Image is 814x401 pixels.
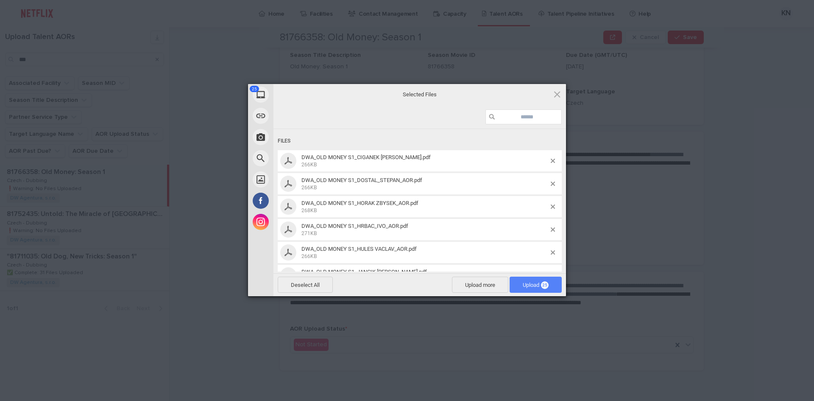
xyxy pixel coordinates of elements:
div: Take Photo [248,126,350,148]
span: DWA_OLD MONEY S1_CIGANEK LADISLAV_AOR.pdf [299,154,551,168]
span: Selected Files [335,90,505,98]
span: DWA_OLD MONEY S1_CIGANEK [PERSON_NAME].pdf [301,154,431,160]
span: 266KB [301,253,317,259]
span: 25 [541,281,549,289]
div: Instagram [248,211,350,233]
span: DWA_OLD MONEY S1_HULES VACLAV_AOR.pdf [299,246,551,260]
span: 266KB [301,162,317,168]
span: Upload [510,277,562,293]
span: 25 [250,86,259,92]
span: 266KB [301,185,317,191]
span: 268KB [301,208,317,213]
span: DWA_OLD MONEY S1_HRBAC_IVO_AOR.pdf [301,223,408,229]
span: 271KB [301,230,317,236]
div: Facebook [248,190,350,211]
span: DWA_OLD MONEY S1_JANCIK [PERSON_NAME].pdf [301,269,427,275]
span: DWA_OLD MONEY S1_DOSTAL_STEPAN_AOR.pdf [299,177,551,191]
span: DWA_OLD MONEY S1_HULES VACLAV_AOR.pdf [301,246,417,252]
span: Upload more [452,277,508,293]
span: Deselect All [278,277,333,293]
span: DWA_OLD MONEY S1_JANCIK FILIP_AOR.pdf [299,269,551,283]
span: DWA_OLD MONEY S1_HORAK ZBYSEK_AOR.pdf [299,200,551,214]
span: DWA_OLD MONEY S1_HORAK ZBYSEK_AOR.pdf [301,200,418,206]
div: Web Search [248,148,350,169]
span: DWA_OLD MONEY S1_DOSTAL_STEPAN_AOR.pdf [301,177,422,183]
span: DWA_OLD MONEY S1_HRBAC_IVO_AOR.pdf [299,223,551,237]
div: Unsplash [248,169,350,190]
span: Click here or hit ESC to close picker [552,90,562,99]
div: Link (URL) [248,105,350,126]
div: My Device [248,84,350,105]
span: Upload [523,282,549,288]
div: Files [278,133,562,149]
